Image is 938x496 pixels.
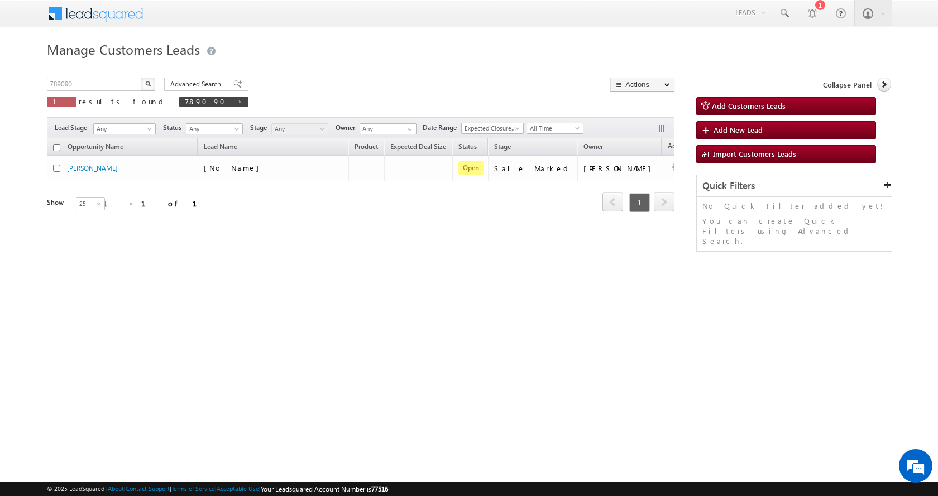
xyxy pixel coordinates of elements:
div: Quick Filters [697,175,892,197]
span: Lead Name [198,141,243,155]
span: Opportunity Name [68,142,123,151]
a: Show All Items [401,124,415,135]
span: Add Customers Leads [712,101,786,110]
span: 1 [629,193,650,212]
span: Import Customers Leads [713,149,796,158]
a: 25 [76,197,105,210]
a: prev [602,194,623,211]
a: Any [271,123,328,134]
span: 1 [52,97,70,106]
span: Your Leadsquared Account Number is [261,485,388,493]
span: Actions [662,140,696,155]
span: All Time [527,123,580,133]
span: Status [163,123,186,133]
a: Status [453,141,482,155]
a: Terms of Service [171,485,215,492]
a: Acceptable Use [217,485,259,492]
div: Show [47,198,67,208]
p: No Quick Filter added yet! [702,201,886,211]
a: [PERSON_NAME] [67,164,118,172]
a: next [654,194,674,211]
a: Expected Deal Size [385,141,452,155]
div: [PERSON_NAME] [583,163,657,174]
p: You can create Quick Filters using Advanced Search. [702,216,886,246]
span: © 2025 LeadSquared | | | | | [47,484,388,494]
a: Any [186,123,243,134]
input: Type to Search [360,123,417,134]
span: Product [355,142,378,151]
a: All Time [527,123,583,134]
img: Search [145,81,151,86]
span: 77516 [371,485,388,493]
a: Expected Closure Date [461,123,524,134]
span: Collapse Panel [823,80,872,90]
input: Check all records [53,144,60,151]
span: 25 [76,199,106,209]
span: Open [458,161,484,175]
span: Stage [494,142,511,151]
span: Any [186,124,240,134]
span: Expected Deal Size [390,142,446,151]
a: Any [93,123,156,134]
span: Stage [250,123,271,133]
div: 1 - 1 of 1 [103,197,210,210]
span: results found [79,97,167,106]
span: Expected Closure Date [462,123,520,133]
span: Advanced Search [170,79,224,89]
span: Owner [583,142,603,151]
a: Stage [489,141,516,155]
a: Opportunity Name [62,141,129,155]
span: Any [272,124,325,134]
span: Any [94,124,152,134]
span: Manage Customers Leads [47,40,200,58]
a: Contact Support [126,485,170,492]
button: Actions [610,78,674,92]
span: Lead Stage [55,123,92,133]
a: About [108,485,124,492]
span: next [654,192,674,211]
span: Owner [336,123,360,133]
span: Date Range [423,123,461,133]
span: 789090 [185,97,232,106]
span: Add New Lead [714,125,763,134]
span: prev [602,192,623,211]
span: [No Name] [204,163,265,172]
div: Sale Marked [494,163,572,174]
